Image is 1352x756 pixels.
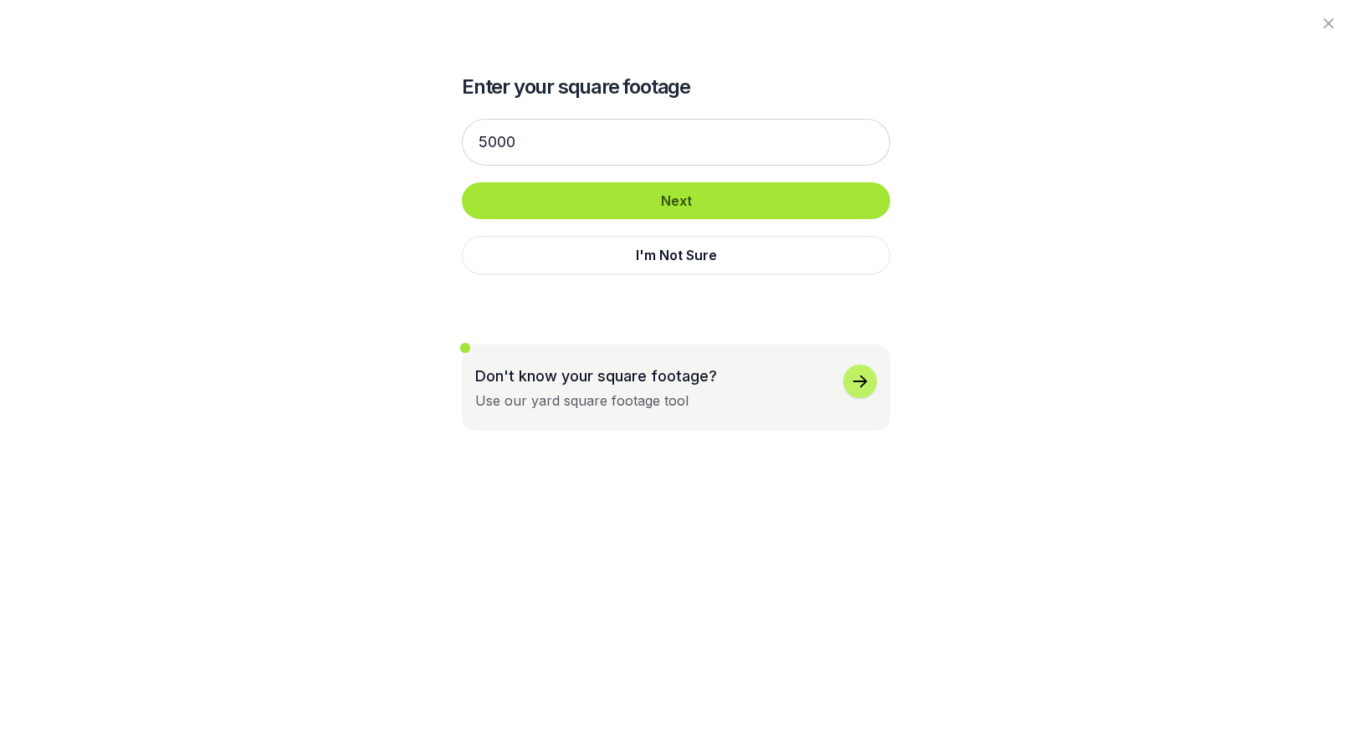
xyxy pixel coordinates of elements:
[462,236,890,274] button: I'm Not Sure
[462,182,890,219] button: Next
[462,74,890,100] h2: Enter your square footage
[475,365,717,387] p: Don't know your square footage?
[462,345,890,431] button: Don't know your square footage?Use our yard square footage tool
[475,391,689,411] div: Use our yard square footage tool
